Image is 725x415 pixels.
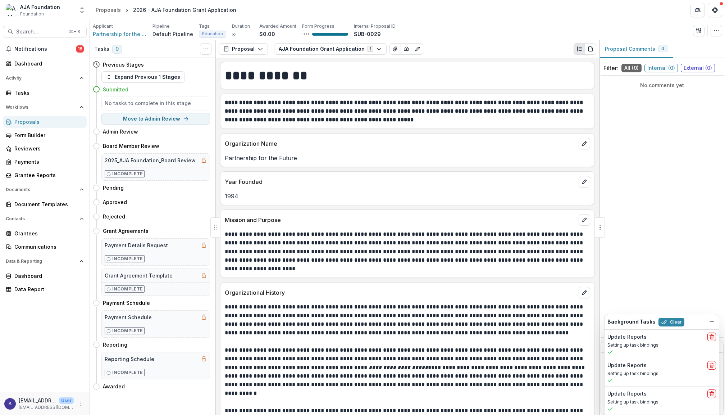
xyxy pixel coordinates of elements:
[103,86,128,93] h4: Submitted
[105,99,207,107] h5: No tasks to complete in this stage
[603,64,619,72] p: Filter:
[274,43,387,55] button: AJA Foundation Grant Application1
[19,397,56,404] p: [EMAIL_ADDRESS][DOMAIN_NAME]
[16,29,65,35] span: Search...
[14,272,81,280] div: Dashboard
[20,11,44,17] span: Foundation
[105,242,168,249] h5: Payment Details Request
[3,256,87,267] button: Open Data & Reporting
[6,4,17,16] img: AJA Foundation
[3,156,87,168] a: Payments
[585,43,596,55] button: PDF view
[707,317,716,326] button: Dismiss
[152,23,170,30] p: Pipeline
[603,81,721,89] p: No comments yet
[658,318,684,326] button: Clear
[3,143,87,154] a: Reviewers
[112,45,122,54] span: 0
[103,227,149,235] h4: Grant Agreements
[14,145,81,152] div: Reviewers
[14,200,81,208] div: Document Templates
[6,187,77,192] span: Documents
[3,198,87,210] a: Document Templates
[607,391,647,397] h2: Update Reports
[103,213,125,220] h4: Rejected
[103,184,124,191] h4: Pending
[93,23,113,30] p: Applicant
[103,299,150,307] h4: Payment Schedule
[225,192,590,200] p: 1994
[20,3,60,11] div: AJA Foundation
[225,139,576,148] p: Organization Name
[389,43,401,55] button: View Attached Files
[607,334,647,340] h2: Update Reports
[690,3,705,17] button: Partners
[103,61,144,68] h4: Previous Stages
[232,23,250,30] p: Duration
[607,362,647,369] h2: Update Reports
[354,30,381,38] p: SUB-0029
[9,401,12,406] div: kjarrett@ajafoundation.org
[76,45,84,53] span: 16
[661,46,664,51] span: 0
[354,23,396,30] p: Internal Proposal ID
[152,30,193,38] p: Default Pipeline
[3,72,87,84] button: Open Activity
[14,89,81,96] div: Tasks
[3,184,87,195] button: Open Documents
[302,23,334,30] p: Form Progress
[225,216,576,224] p: Mission and Purpose
[14,46,76,52] span: Notifications
[607,370,716,377] p: Setting up task bindings
[103,198,127,206] h4: Approved
[579,176,590,188] button: edit
[621,64,642,72] span: All ( 0 )
[105,355,154,363] h5: Reporting Schedule
[93,5,124,15] a: Proposals
[77,400,85,408] button: More
[103,142,159,150] h4: Board Member Review
[14,60,81,67] div: Dashboard
[200,43,211,55] button: Toggle View Cancelled Tasks
[3,116,87,128] a: Proposals
[77,3,87,17] button: Open entity switcher
[14,171,81,179] div: Grantee Reports
[302,32,309,37] p: 100 %
[112,171,143,177] p: Incomplete
[96,6,121,14] div: Proposals
[579,214,590,226] button: edit
[6,216,77,221] span: Contacts
[3,129,87,141] a: Form Builder
[101,113,210,125] button: Move to Admin Review
[232,30,236,38] p: ∞
[3,43,87,55] button: Notifications16
[19,404,74,411] p: [EMAIL_ADDRESS][DOMAIN_NAME]
[607,399,716,405] p: Setting up task bindings
[3,227,87,239] a: Grantees
[14,243,81,251] div: Communications
[133,6,236,14] div: 2026 - AJA Foundation Grant Application
[3,26,87,37] button: Search...
[3,213,87,225] button: Open Contacts
[579,138,590,149] button: edit
[259,30,275,38] p: $0.00
[599,40,673,58] button: Proposal Comments
[103,341,127,348] h4: Reporting
[93,30,147,38] a: Partnership for the Future
[3,270,87,282] a: Dashboard
[103,383,125,390] h4: Awarded
[574,43,585,55] button: Plaintext view
[607,319,656,325] h2: Background Tasks
[219,43,268,55] button: Proposal
[259,23,296,30] p: Awarded Amount
[105,272,173,279] h5: Grant Agreement Template
[708,3,722,17] button: Get Help
[14,158,81,166] div: Payments
[681,64,715,72] span: External ( 0 )
[225,154,590,162] p: Partnership for the Future
[199,23,210,30] p: Tags
[644,64,678,72] span: Internal ( 0 )
[3,169,87,181] a: Grantee Reports
[707,389,716,398] button: delete
[101,71,185,83] button: Expand Previous 1 Stages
